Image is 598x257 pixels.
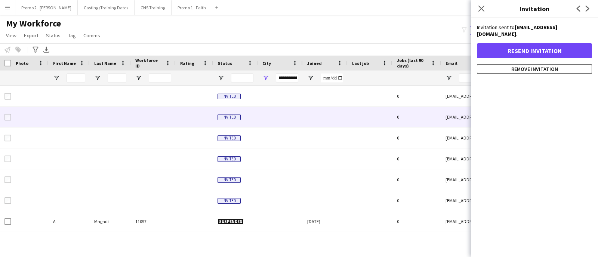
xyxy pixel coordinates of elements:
[446,60,457,66] span: Email
[65,31,79,40] a: Tag
[108,73,126,82] input: Last Name Filter Input
[471,4,598,13] h3: Invitation
[218,94,241,99] span: Invited
[392,232,441,253] div: 0
[218,198,241,204] span: Invited
[42,45,51,54] app-action-btn: Export XLSX
[172,0,212,15] button: Promo 1 - Faith
[80,31,103,40] a: Comms
[352,60,369,66] span: Last job
[218,115,241,120] span: Invited
[21,31,41,40] a: Export
[4,156,11,162] input: Row Selection is disabled for this row (unchecked)
[31,45,40,54] app-action-btn: Advanced filters
[392,190,441,211] div: 0
[90,232,131,253] div: Davids
[441,211,591,232] div: [EMAIL_ADDRESS][DOMAIN_NAME]
[441,107,591,127] div: [EMAIL_ADDRESS][DOMAIN_NAME]
[49,232,90,253] div: Aadila
[392,86,441,106] div: 0
[218,177,241,183] span: Invited
[218,156,241,162] span: Invited
[49,211,90,232] div: A
[397,57,428,69] span: Jobs (last 90 days)
[94,75,101,81] button: Open Filter Menu
[53,75,60,81] button: Open Filter Menu
[6,32,16,39] span: View
[321,73,343,82] input: Joined Filter Input
[392,107,441,127] div: 0
[441,190,591,211] div: [EMAIL_ADDRESS][DOMAIN_NAME]
[441,169,591,190] div: [EMAIL_ADDRESS][DOMAIN_NAME]
[218,135,241,141] span: Invited
[303,232,348,253] div: [DATE]
[441,232,591,253] div: [EMAIL_ADDRESS][DOMAIN_NAME]
[4,93,11,100] input: Row Selection is disabled for this row (unchecked)
[4,135,11,141] input: Row Selection is disabled for this row (unchecked)
[477,43,592,58] button: Resend invitation
[470,26,507,35] button: Everyone6,709
[67,73,85,82] input: First Name Filter Input
[262,60,271,66] span: City
[477,24,557,37] strong: [EMAIL_ADDRESS][DOMAIN_NAME].
[94,60,116,66] span: Last Name
[459,73,586,82] input: Email Filter Input
[149,73,171,82] input: Workforce ID Filter Input
[4,114,11,120] input: Row Selection is disabled for this row (unchecked)
[24,32,38,39] span: Export
[392,128,441,148] div: 0
[441,148,591,169] div: [EMAIL_ADDRESS][DOMAIN_NAME]
[43,31,64,40] a: Status
[131,211,176,232] div: 11097
[83,32,100,39] span: Comms
[4,197,11,204] input: Row Selection is disabled for this row (unchecked)
[6,18,61,29] span: My Workforce
[4,176,11,183] input: Row Selection is disabled for this row (unchecked)
[131,232,176,253] div: 871
[392,211,441,232] div: 0
[307,75,314,81] button: Open Filter Menu
[441,86,591,106] div: [EMAIL_ADDRESS][DOMAIN_NAME]
[16,60,28,66] span: Photo
[392,169,441,190] div: 0
[262,75,269,81] button: Open Filter Menu
[303,211,348,232] div: [DATE]
[392,148,441,169] div: 0
[477,24,592,37] p: Invitation sent to
[68,32,76,39] span: Tag
[446,75,452,81] button: Open Filter Menu
[15,0,78,15] button: Promo 2 - [PERSON_NAME]
[218,219,244,225] span: Suspended
[307,60,322,66] span: Joined
[46,32,61,39] span: Status
[135,0,172,15] button: CNS Training
[78,0,135,15] button: Casting/Training Dates
[218,75,224,81] button: Open Filter Menu
[53,60,76,66] span: First Name
[135,57,162,69] span: Workforce ID
[3,31,19,40] a: View
[90,211,131,232] div: Mngadi
[477,64,592,74] button: Remove invitation
[218,60,232,66] span: Status
[135,75,142,81] button: Open Filter Menu
[231,73,253,82] input: Status Filter Input
[180,60,194,66] span: Rating
[441,128,591,148] div: [EMAIL_ADDRESS][DOMAIN_NAME]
